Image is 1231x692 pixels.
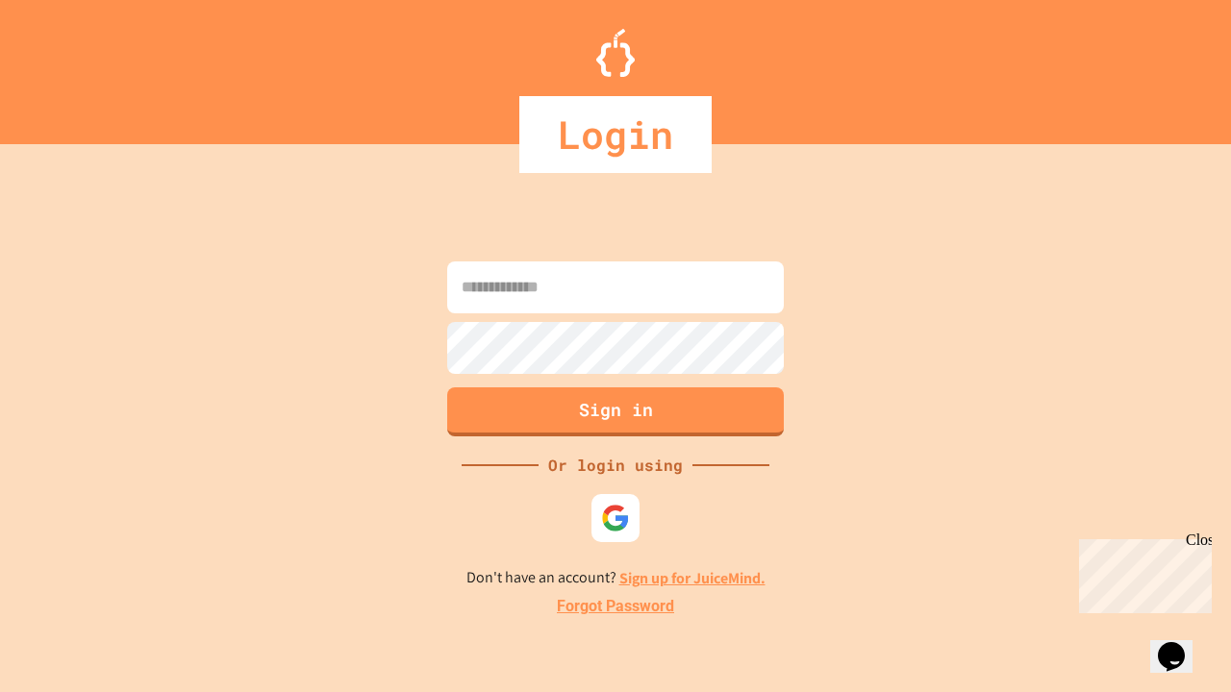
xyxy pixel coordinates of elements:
iframe: chat widget [1071,531,1212,613]
a: Sign up for JuiceMind. [619,568,766,588]
p: Don't have an account? [466,566,766,590]
img: Logo.svg [596,29,635,77]
div: Chat with us now!Close [8,8,133,122]
iframe: chat widget [1150,615,1212,673]
img: google-icon.svg [601,504,630,532]
div: Or login using [539,454,692,477]
div: Login [519,96,712,173]
a: Forgot Password [557,595,674,618]
button: Sign in [447,387,784,436]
